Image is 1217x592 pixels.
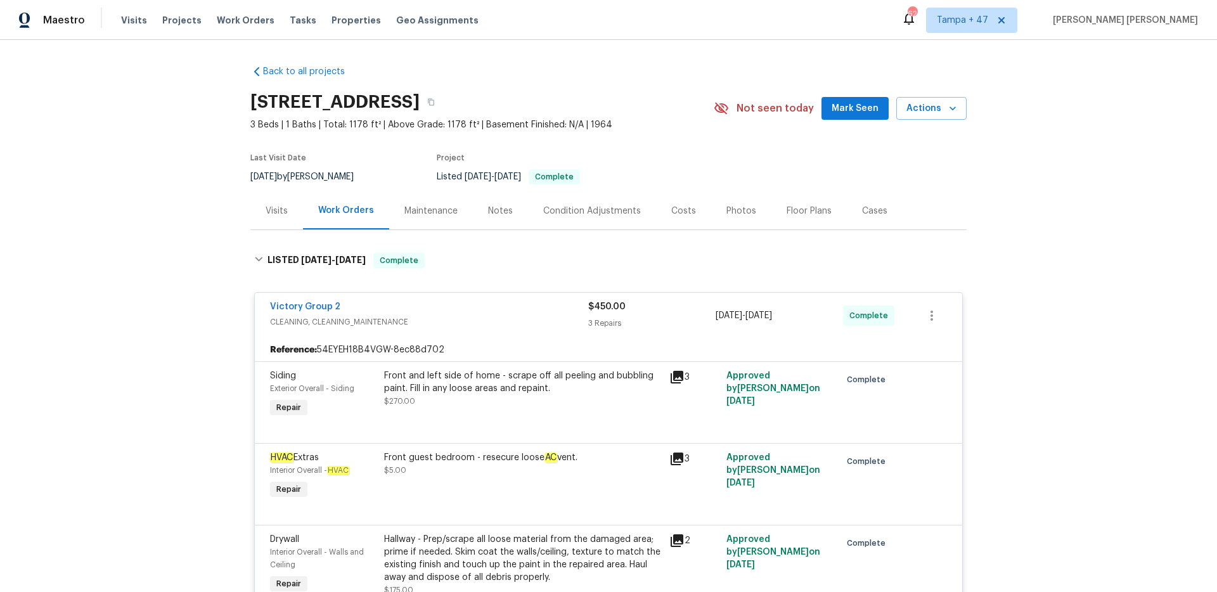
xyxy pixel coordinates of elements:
[267,253,366,268] h6: LISTED
[726,453,820,487] span: Approved by [PERSON_NAME] on
[375,254,423,267] span: Complete
[437,154,465,162] span: Project
[543,205,641,217] div: Condition Adjustments
[669,533,719,548] div: 2
[588,302,626,311] span: $450.00
[420,91,442,113] button: Copy Address
[270,453,293,463] em: HVAC
[726,205,756,217] div: Photos
[488,205,513,217] div: Notes
[301,255,366,264] span: -
[494,172,521,181] span: [DATE]
[437,172,580,181] span: Listed
[121,14,147,27] span: Visits
[849,309,893,322] span: Complete
[726,371,820,406] span: Approved by [PERSON_NAME] on
[669,370,719,385] div: 3
[384,370,662,395] div: Front and left side of home - scrape off all peeling and bubbling paint. Fill in any loose areas ...
[726,397,755,406] span: [DATE]
[726,479,755,487] span: [DATE]
[906,101,956,117] span: Actions
[832,101,879,117] span: Mark Seen
[716,311,742,320] span: [DATE]
[271,483,306,496] span: Repair
[270,302,340,311] a: Victory Group 2
[716,309,772,322] span: -
[270,344,317,356] b: Reference:
[465,172,521,181] span: -
[318,204,374,217] div: Work Orders
[821,97,889,120] button: Mark Seen
[217,14,274,27] span: Work Orders
[43,14,85,27] span: Maestro
[250,172,277,181] span: [DATE]
[301,255,332,264] span: [DATE]
[669,451,719,467] div: 3
[937,14,988,27] span: Tampa + 47
[726,535,820,569] span: Approved by [PERSON_NAME] on
[255,338,962,361] div: 54EYEH18B4VGW-8ec88d702
[270,385,354,392] span: Exterior Overall - Siding
[332,14,381,27] span: Properties
[745,311,772,320] span: [DATE]
[404,205,458,217] div: Maintenance
[384,397,415,405] span: $270.00
[327,466,349,475] em: HVAC
[847,373,891,386] span: Complete
[270,467,349,474] span: Interior Overall -
[726,560,755,569] span: [DATE]
[847,537,891,550] span: Complete
[544,453,557,463] em: AC
[588,317,716,330] div: 3 Repairs
[250,240,967,281] div: LISTED [DATE]-[DATE]Complete
[530,173,579,181] span: Complete
[384,451,662,464] div: Front guest bedroom - resecure loose vent.
[270,548,364,569] span: Interior Overall - Walls and Ceiling
[384,533,662,584] div: Hallway - Prep/scrape all loose material from the damaged area; prime if needed. Skim coat the wa...
[270,371,296,380] span: Siding
[862,205,887,217] div: Cases
[162,14,202,27] span: Projects
[384,467,406,474] span: $5.00
[671,205,696,217] div: Costs
[847,455,891,468] span: Complete
[250,119,714,131] span: 3 Beds | 1 Baths | Total: 1178 ft² | Above Grade: 1178 ft² | Basement Finished: N/A | 1964
[270,316,588,328] span: CLEANING, CLEANING_MAINTENANCE
[908,8,917,20] div: 620
[737,102,814,115] span: Not seen today
[1048,14,1198,27] span: [PERSON_NAME] [PERSON_NAME]
[250,65,372,78] a: Back to all projects
[270,453,319,463] span: Extras
[271,577,306,590] span: Repair
[465,172,491,181] span: [DATE]
[787,205,832,217] div: Floor Plans
[896,97,967,120] button: Actions
[396,14,479,27] span: Geo Assignments
[250,169,369,184] div: by [PERSON_NAME]
[250,96,420,108] h2: [STREET_ADDRESS]
[335,255,366,264] span: [DATE]
[266,205,288,217] div: Visits
[250,154,306,162] span: Last Visit Date
[271,401,306,414] span: Repair
[270,535,299,544] span: Drywall
[290,16,316,25] span: Tasks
